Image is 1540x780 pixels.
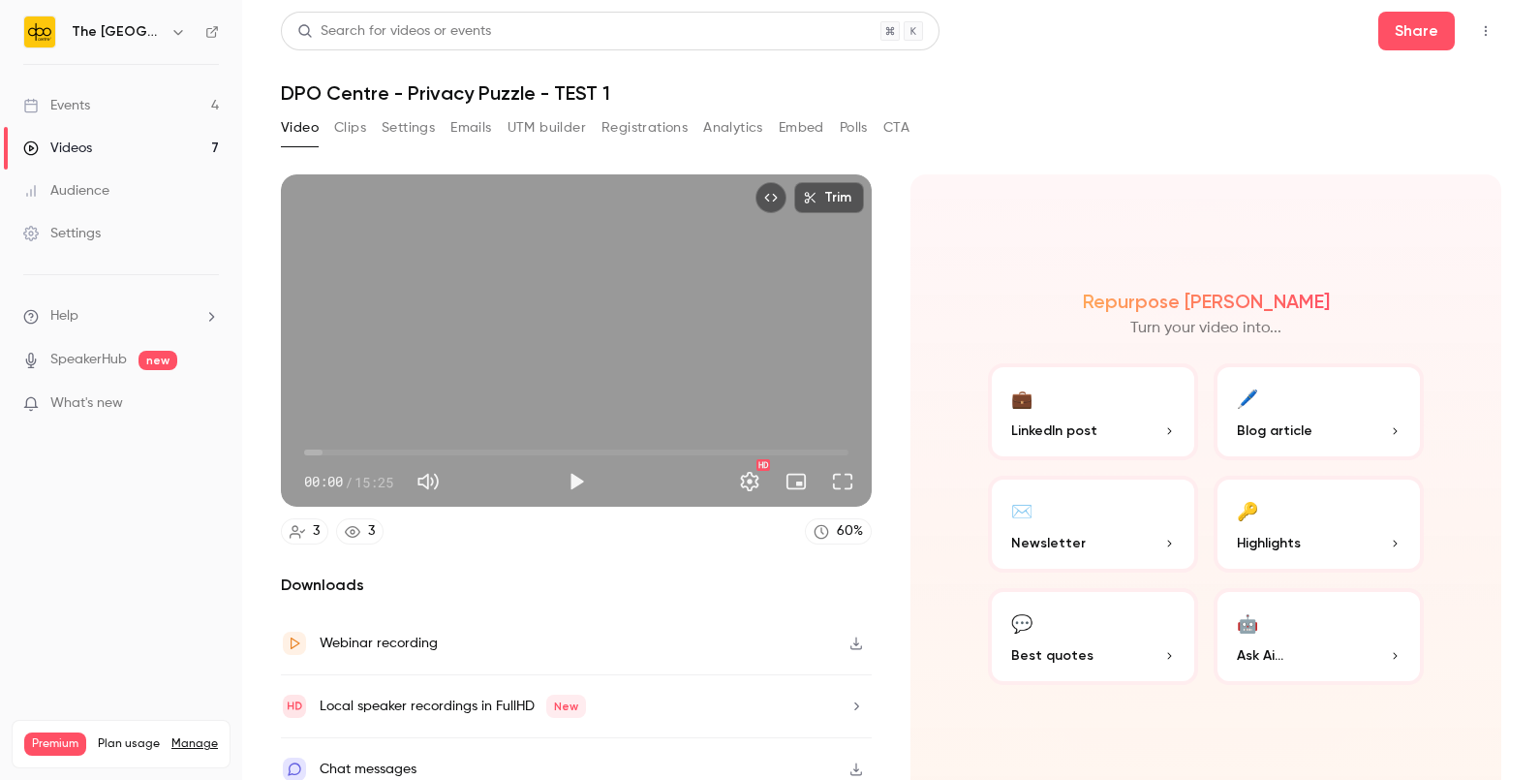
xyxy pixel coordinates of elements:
div: 🤖 [1237,608,1258,638]
span: Newsletter [1011,533,1086,553]
h2: Repurpose [PERSON_NAME] [1083,290,1330,313]
h6: The [GEOGRAPHIC_DATA] [72,22,163,42]
button: Embed [779,112,824,143]
button: CTA [883,112,909,143]
span: Plan usage [98,736,160,752]
button: Trim [794,182,864,213]
span: Help [50,306,78,327]
div: Events [23,96,90,115]
span: 15:25 [354,472,393,492]
img: The DPO Centre [24,16,55,47]
div: HD [756,459,770,471]
button: Full screen [823,462,862,501]
button: Clips [334,112,366,143]
div: 🔑 [1237,495,1258,525]
span: 00:00 [304,472,343,492]
span: New [546,695,586,718]
div: Videos [23,139,92,158]
button: Mute [409,462,447,501]
div: 00:00 [304,472,393,492]
span: Blog article [1237,421,1312,441]
button: 💼LinkedIn post [988,363,1198,460]
button: 🔑Highlights [1214,476,1424,573]
div: Webinar recording [320,632,438,655]
button: 🖊️Blog article [1214,363,1424,460]
span: LinkedIn post [1011,421,1097,441]
a: Manage [171,736,218,752]
button: Video [281,112,319,143]
span: Highlights [1237,533,1301,553]
button: Settings [730,462,769,501]
button: ✉️Newsletter [988,476,1198,573]
li: help-dropdown-opener [23,306,219,327]
button: UTM builder [508,112,586,143]
span: Premium [24,733,86,756]
button: Play [557,462,596,501]
button: Emails [450,112,491,143]
a: 3 [336,518,384,545]
p: Turn your video into... [1130,317,1281,340]
button: 💬Best quotes [988,588,1198,685]
div: Settings [23,224,101,243]
button: Polls [840,112,868,143]
span: What's new [50,393,123,414]
button: Analytics [703,112,763,143]
button: Embed video [755,182,786,213]
div: 3 [368,521,375,542]
span: / [345,472,353,492]
div: ✉️ [1011,495,1032,525]
div: Local speaker recordings in FullHD [320,695,586,718]
button: Turn on miniplayer [777,462,816,501]
button: Registrations [601,112,688,143]
iframe: Noticeable Trigger [196,395,219,413]
div: 60 % [837,521,863,542]
h2: Downloads [281,574,872,597]
button: 🤖Ask Ai... [1214,588,1424,685]
div: 3 [313,521,320,542]
div: Audience [23,181,109,201]
a: SpeakerHub [50,350,127,370]
div: Search for videos or events [297,21,491,42]
div: 🖊️ [1237,383,1258,413]
button: Top Bar Actions [1470,16,1501,47]
div: 💬 [1011,608,1032,638]
a: 3 [281,518,328,545]
span: new [139,351,177,370]
a: 60% [805,518,872,545]
div: 💼 [1011,383,1032,413]
button: Settings [382,112,435,143]
span: Best quotes [1011,645,1093,666]
h1: DPO Centre - Privacy Puzzle - TEST 1 [281,81,1501,105]
button: Share [1378,12,1455,50]
span: Ask Ai... [1237,645,1283,666]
